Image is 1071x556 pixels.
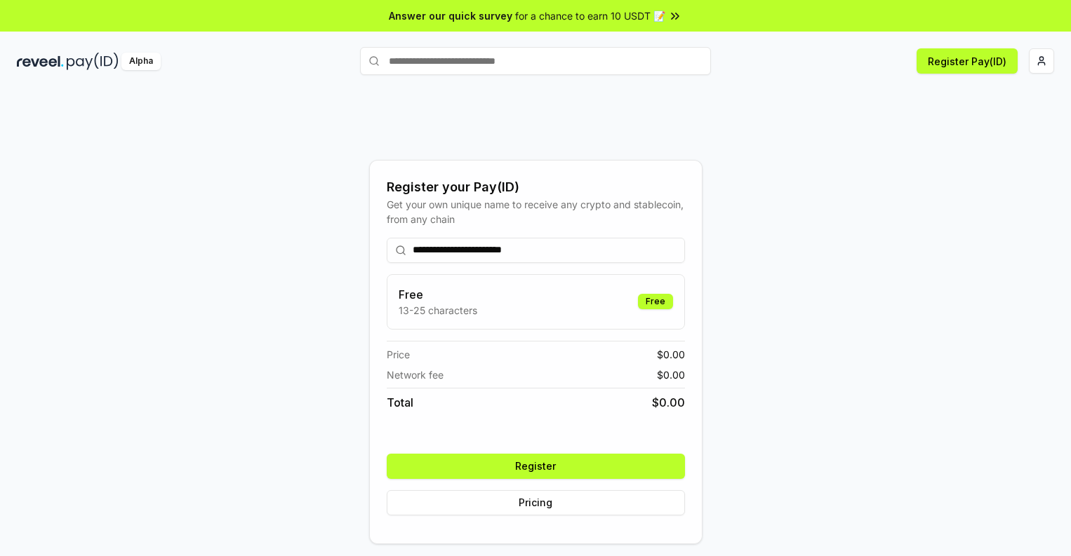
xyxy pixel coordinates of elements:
[657,347,685,362] span: $ 0.00
[399,286,477,303] h3: Free
[917,48,1018,74] button: Register Pay(ID)
[389,8,512,23] span: Answer our quick survey
[387,367,444,382] span: Network fee
[17,53,64,70] img: reveel_dark
[652,394,685,411] span: $ 0.00
[387,490,685,515] button: Pricing
[387,454,685,479] button: Register
[121,53,161,70] div: Alpha
[387,197,685,226] div: Get your own unique name to receive any crypto and stablecoin, from any chain
[67,53,119,70] img: pay_id
[638,294,673,309] div: Free
[387,347,410,362] span: Price
[657,367,685,382] span: $ 0.00
[515,8,665,23] span: for a chance to earn 10 USDT 📝
[387,177,685,197] div: Register your Pay(ID)
[387,394,413,411] span: Total
[399,303,477,318] p: 13-25 characters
